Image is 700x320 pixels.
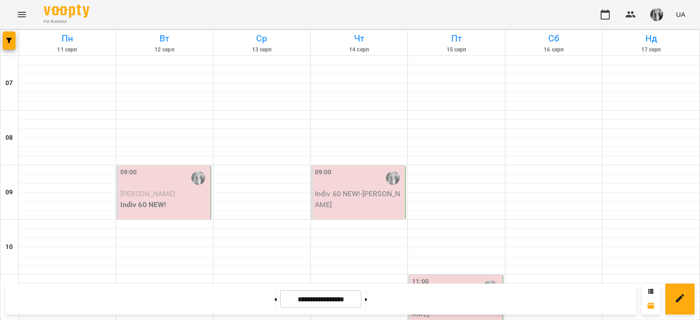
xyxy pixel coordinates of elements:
h6: Ср [215,31,309,46]
img: Voopty Logo [44,5,89,18]
h6: Вт [118,31,212,46]
h6: 08 [5,133,13,143]
h6: 12 серп [118,46,212,54]
p: Indiv 60 NEW! [120,199,209,210]
span: UA [676,10,685,19]
h6: 17 серп [604,46,698,54]
p: Indiv 60 NEW! - [PERSON_NAME] [315,188,404,210]
h6: 09 [5,188,13,198]
h6: 14 серп [312,46,407,54]
label: 11:00 [412,277,429,287]
h6: 13 серп [215,46,309,54]
h6: Сб [507,31,601,46]
h6: 11 серп [20,46,114,54]
h6: Пт [409,31,504,46]
button: UA [672,6,689,23]
h6: Пн [20,31,114,46]
label: 09:00 [120,168,137,178]
img: Гавришова Катерина [191,171,205,185]
h6: Чт [312,31,407,46]
h6: 07 [5,78,13,88]
h6: 16 серп [507,46,601,54]
h6: Нд [604,31,698,46]
h6: 15 серп [409,46,504,54]
span: [PERSON_NAME] [120,189,175,198]
label: 09:00 [315,168,332,178]
h6: 10 [5,242,13,252]
span: For Business [44,19,89,25]
img: Гавришова Катерина [386,171,400,185]
img: 94de07a0caca3551cd353b8c252e3044.jpg [650,8,663,21]
button: Menu [11,4,33,25]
